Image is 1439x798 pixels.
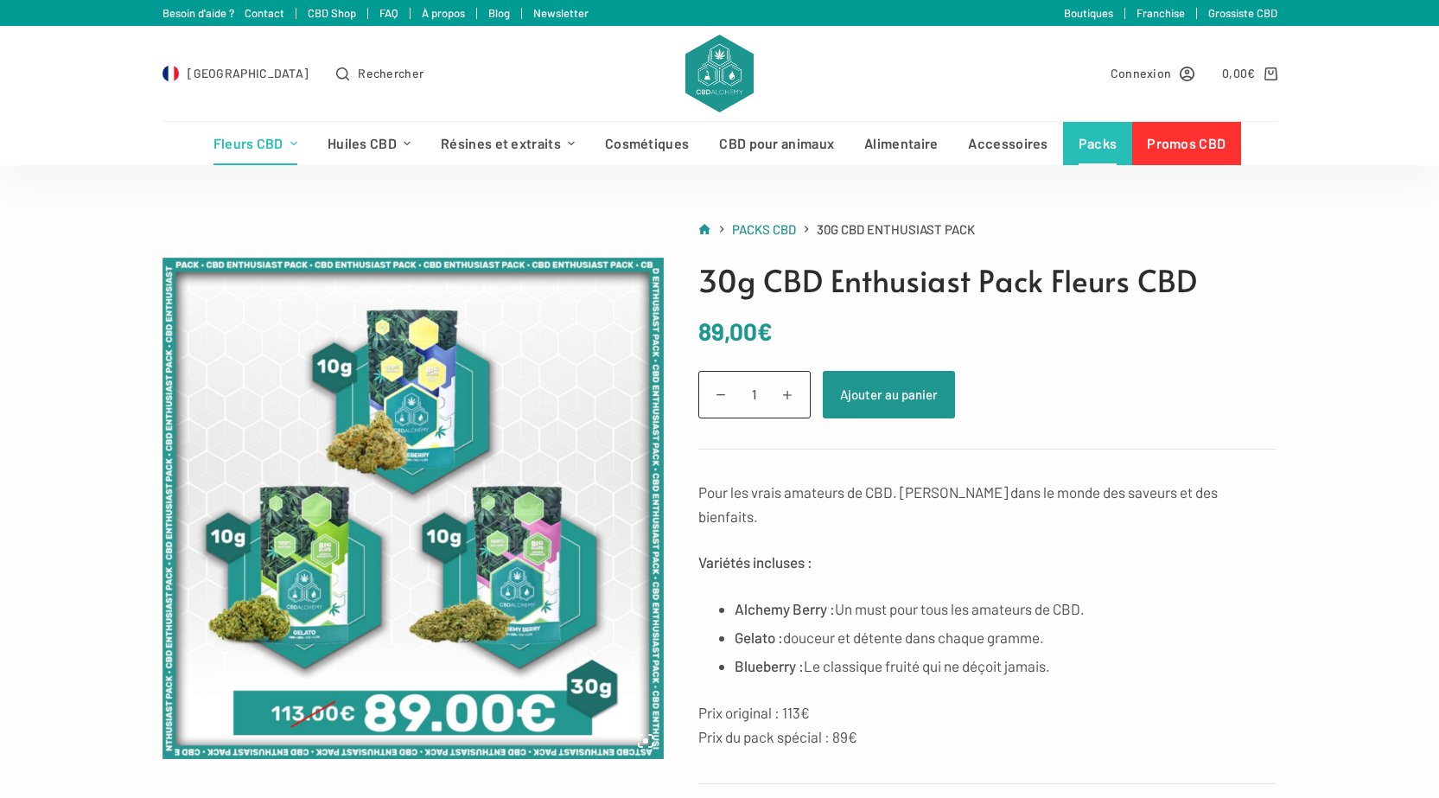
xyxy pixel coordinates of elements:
li: Le classique fruité qui ne déçoit jamais. [735,654,1277,678]
span: [GEOGRAPHIC_DATA] [188,63,309,83]
button: Ouvrir le formulaire de recherche [336,63,423,83]
nav: Menu d’en-tête [198,122,1241,165]
span: Packs CBD [732,221,796,237]
p: Pour les vrais amateurs de CBD. [PERSON_NAME] dans le monde des saveurs et des bienfaits. [698,480,1277,528]
a: Blog [488,6,510,20]
a: Packs CBD [732,219,796,240]
bdi: 0,00 [1222,66,1256,80]
button: Ajouter au panier [823,371,955,418]
span: € [757,316,773,346]
span: Rechercher [358,63,423,83]
input: Quantité de produits [698,371,811,418]
span: Connexion [1111,63,1172,83]
a: Newsletter [533,6,589,20]
span: € [1247,66,1255,80]
img: CBD Alchemy [685,35,753,112]
a: Boutiques [1064,6,1113,20]
a: Packs [1063,122,1132,165]
a: Grossiste CBD [1208,6,1277,20]
a: Besoin d'aide ? Contact [162,6,284,20]
a: Accessoires [953,122,1063,165]
span: 30g CBD Enthusiast Pack [817,219,975,240]
a: Franchise [1137,6,1185,20]
a: Huiles CBD [312,122,425,165]
strong: Blueberry : [735,657,804,674]
a: À propos [422,6,465,20]
h1: 30g CBD Enthusiast Pack Fleurs CBD [698,258,1277,303]
bdi: 89,00 [698,316,773,346]
a: Promos CBD [1132,122,1241,165]
img: FR Flag [162,65,180,82]
a: CBD pour animaux [704,122,850,165]
li: douceur et détente dans chaque gramme. [735,625,1277,649]
p: Prix original : 113€ Prix du pack spécial : 89€ [698,700,1277,749]
a: Résines et extraits [426,122,590,165]
a: Cosmétiques [590,122,704,165]
a: Connexion [1111,63,1195,83]
a: Fleurs CBD [198,122,312,165]
a: Select Country [162,63,309,83]
a: Alimentaire [850,122,953,165]
a: Panier d’achat [1222,63,1277,83]
a: FAQ [379,6,398,20]
li: Un must pour tous les amateurs de CBD. [735,597,1277,621]
strong: Alchemy Berry : [735,600,835,617]
strong: Gelato : [735,629,783,646]
img: packs-cbd-enthusiast-flowers-30g-v2 [162,258,664,759]
strong: Variétés incluses : [698,553,812,571]
a: CBD Shop [308,6,356,20]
